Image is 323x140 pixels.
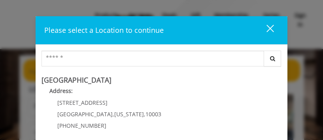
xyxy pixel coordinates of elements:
[42,51,264,66] input: Search Center
[257,24,273,36] div: close dialog
[49,87,73,95] b: Address:
[44,25,164,35] span: Please select a Location to continue
[57,122,106,129] span: [PHONE_NUMBER]
[114,110,144,118] span: [US_STATE]
[252,22,279,38] button: close dialog
[57,110,113,118] span: [GEOGRAPHIC_DATA]
[42,75,111,85] b: [GEOGRAPHIC_DATA]
[113,110,114,118] span: ,
[144,110,145,118] span: ,
[268,56,277,61] i: Search button
[42,51,281,70] div: Center Select
[145,110,161,118] span: 10003
[57,99,108,106] span: [STREET_ADDRESS]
